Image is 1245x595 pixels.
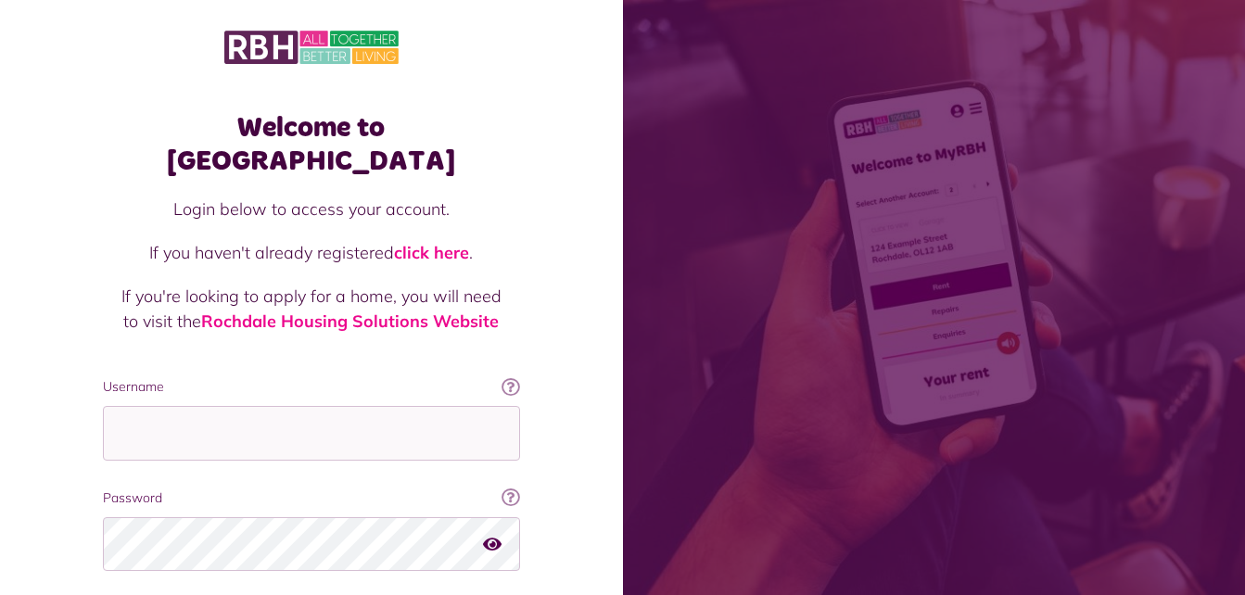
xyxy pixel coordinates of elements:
label: Password [103,488,520,508]
p: Login below to access your account. [121,196,502,222]
p: If you haven't already registered . [121,240,502,265]
h1: Welcome to [GEOGRAPHIC_DATA] [103,111,520,178]
img: MyRBH [224,28,399,67]
a: Rochdale Housing Solutions Website [201,310,499,332]
a: click here [394,242,469,263]
label: Username [103,377,520,397]
p: If you're looking to apply for a home, you will need to visit the [121,284,502,334]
